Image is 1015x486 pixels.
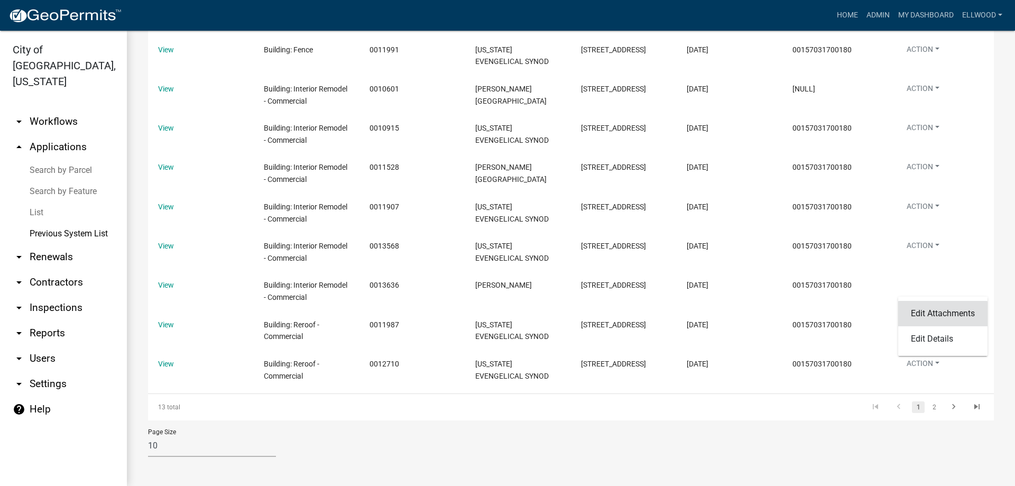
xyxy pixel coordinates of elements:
[687,45,708,54] span: 6/27/2022
[833,5,862,25] a: Home
[158,360,174,368] a: View
[865,401,885,413] a: go to first page
[910,398,926,416] li: page 1
[687,281,708,289] span: 10/3/2024
[13,251,25,263] i: arrow_drop_down
[792,124,852,132] span: 00157031700180
[581,320,646,329] span: 1995 LUTHER COURT, NEW ULM MN 56073
[894,5,958,25] a: My Dashboard
[581,242,646,250] span: 1995 LUTHER COURT, NEW ULM MN 56073
[687,242,708,250] span: 8/20/2024
[687,124,708,132] span: 5/17/2021
[475,45,549,66] span: WISCONSIN EVENGELICAL SYNOD
[158,320,174,329] a: View
[475,203,549,223] span: WISCONSIN EVENGELICAL SYNOD
[370,163,399,171] span: 0011528
[898,83,948,98] button: Action
[13,301,25,314] i: arrow_drop_down
[264,242,347,262] span: Building: Interior Remodel - Commercial
[475,85,547,105] span: Martin Luther College
[687,360,708,368] span: 5/24/2023
[898,44,948,59] button: Action
[687,203,708,211] span: 6/6/2022
[792,242,852,250] span: 00157031700180
[889,401,909,413] a: go to previous page
[475,320,549,341] span: WISCONSIN EVENGELICAL SYNOD
[158,45,174,54] a: View
[370,242,399,250] span: 0013568
[581,281,646,289] span: 1995 LUTHER COURT, NEW ULM MN 56073
[158,242,174,250] a: View
[158,85,174,93] a: View
[967,401,987,413] a: go to last page
[13,115,25,128] i: arrow_drop_down
[898,358,948,373] button: Action
[475,124,549,144] span: WISCONSIN EVENGELICAL SYNOD
[148,394,315,420] div: 13 total
[158,163,174,171] a: View
[370,281,399,289] span: 0013636
[898,240,948,255] button: Action
[862,5,894,25] a: Admin
[687,85,708,93] span: 1/4/2021
[370,320,399,329] span: 0011987
[581,45,646,54] span: 1995 LUTHER COURT, NEW ULM MN 56073
[475,281,532,289] span: Rick Furth
[370,85,399,93] span: 0010601
[898,297,988,356] div: Action
[898,279,948,295] button: Action
[792,163,852,171] span: 00157031700180
[581,85,646,93] span: 1995 Luther Court, New Ulm MN 56073
[264,85,347,105] span: Building: Interior Remodel - Commercial
[687,163,708,171] span: 1/6/2022
[958,5,1007,25] a: Ellwood
[898,161,948,177] button: Action
[792,320,852,329] span: 00157031700180
[264,163,347,184] span: Building: Interior Remodel - Commercial
[13,327,25,340] i: arrow_drop_down
[264,320,319,341] span: Building: Reroof - Commercial
[898,201,948,216] button: Action
[792,360,852,368] span: 00157031700180
[370,45,399,54] span: 0011991
[264,124,347,144] span: Building: Interior Remodel - Commercial
[581,203,646,211] span: 1995 LUTHER COURT, NEW ULM MN 56073
[928,401,940,413] a: 2
[475,163,547,184] span: Martin Luther College
[264,45,313,54] span: Building: Fence
[792,203,852,211] span: 00157031700180
[264,281,347,301] span: Building: Interior Remodel - Commercial
[912,401,925,413] a: 1
[475,360,549,380] span: WISCONSIN EVENGELICAL SYNOD
[370,203,399,211] span: 0011907
[475,242,549,262] span: WISCONSIN EVENGELICAL SYNOD
[13,141,25,153] i: arrow_drop_up
[926,398,942,416] li: page 2
[13,378,25,390] i: arrow_drop_down
[264,203,347,223] span: Building: Interior Remodel - Commercial
[581,360,646,368] span: 1995 LUTHER COURT, NEW ULM MN 56073
[687,320,708,329] span: 6/27/2022
[944,401,964,413] a: go to next page
[581,163,646,171] span: 1995 LUTHER COURT, NEW ULM MN 56073
[158,203,174,211] a: View
[370,124,399,132] span: 0010915
[792,281,852,289] span: 00157031700180
[792,85,815,93] span: [NULL]
[158,281,174,289] a: View
[13,276,25,289] i: arrow_drop_down
[370,360,399,368] span: 0012710
[158,124,174,132] a: View
[264,360,319,380] span: Building: Reroof - Commercial
[792,45,852,54] span: 00157031700180
[898,122,948,137] button: Action
[13,403,25,416] i: help
[898,301,988,326] a: Edit Attachments
[581,124,646,132] span: 1995 LUTHER COURT, NEW ULM MN 56073
[898,326,988,352] a: Edit Details
[13,352,25,365] i: arrow_drop_down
